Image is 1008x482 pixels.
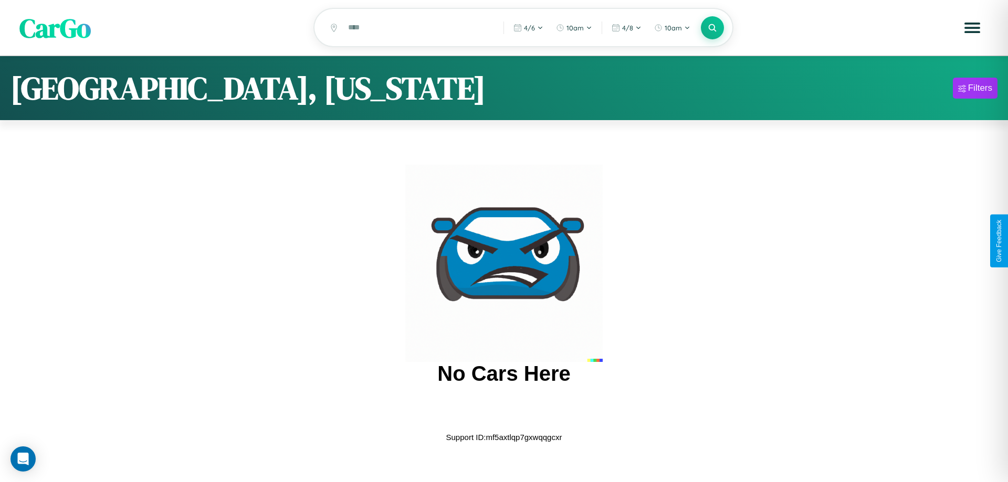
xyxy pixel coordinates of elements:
[566,24,584,32] span: 10am
[551,19,597,36] button: 10am
[508,19,549,36] button: 4/6
[968,83,992,93] div: Filters
[995,220,1003,262] div: Give Feedback
[953,78,997,99] button: Filters
[958,13,987,42] button: Open menu
[649,19,696,36] button: 10am
[10,446,36,472] div: Open Intercom Messenger
[622,24,633,32] span: 4 / 8
[437,362,570,385] h2: No Cars Here
[524,24,535,32] span: 4 / 6
[10,67,486,110] h1: [GEOGRAPHIC_DATA], [US_STATE]
[405,165,603,362] img: car
[446,430,562,444] p: Support ID: mf5axtlqp7gxwqqgcxr
[606,19,647,36] button: 4/8
[665,24,682,32] span: 10am
[19,9,91,46] span: CarGo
